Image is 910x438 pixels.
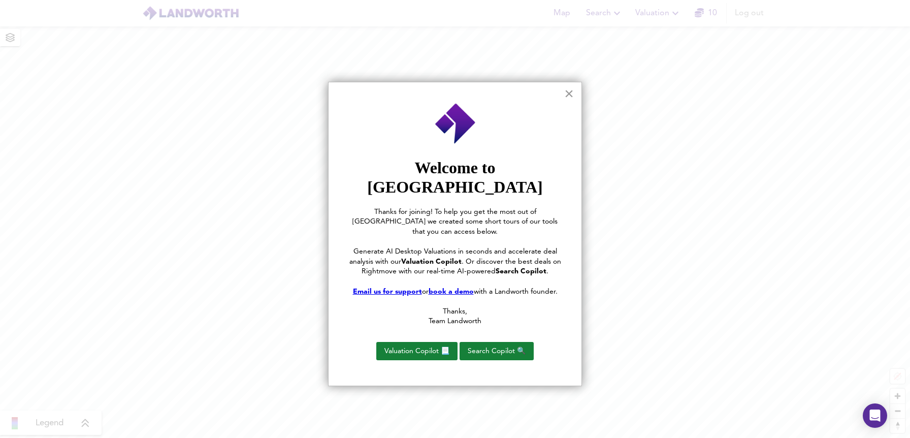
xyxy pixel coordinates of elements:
p: Thanks, [349,307,561,317]
p: Team Landworth [349,317,561,327]
img: Employee Photo [434,103,477,145]
p: Thanks for joining! To help you get the most out of [GEOGRAPHIC_DATA] we created some short tours... [349,207,561,237]
a: Email us for support [353,288,422,295]
span: . Or discover the best deals on Rightmove with our real-time AI-powered [362,258,563,275]
div: Open Intercom Messenger [863,403,887,428]
button: Search Copilot 🔍 [460,342,534,360]
span: . [546,268,548,275]
strong: Valuation Copilot [401,258,462,265]
span: with a Landworth founder. [474,288,558,295]
span: or [422,288,429,295]
a: book a demo [429,288,474,295]
strong: Search Copilot [496,268,546,275]
button: Close [564,85,574,102]
p: Welcome to [GEOGRAPHIC_DATA] [349,158,561,197]
button: Valuation Copilot 📃 [376,342,458,360]
span: Generate AI Desktop Valuations in seconds and accelerate deal analysis with our [349,248,559,265]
